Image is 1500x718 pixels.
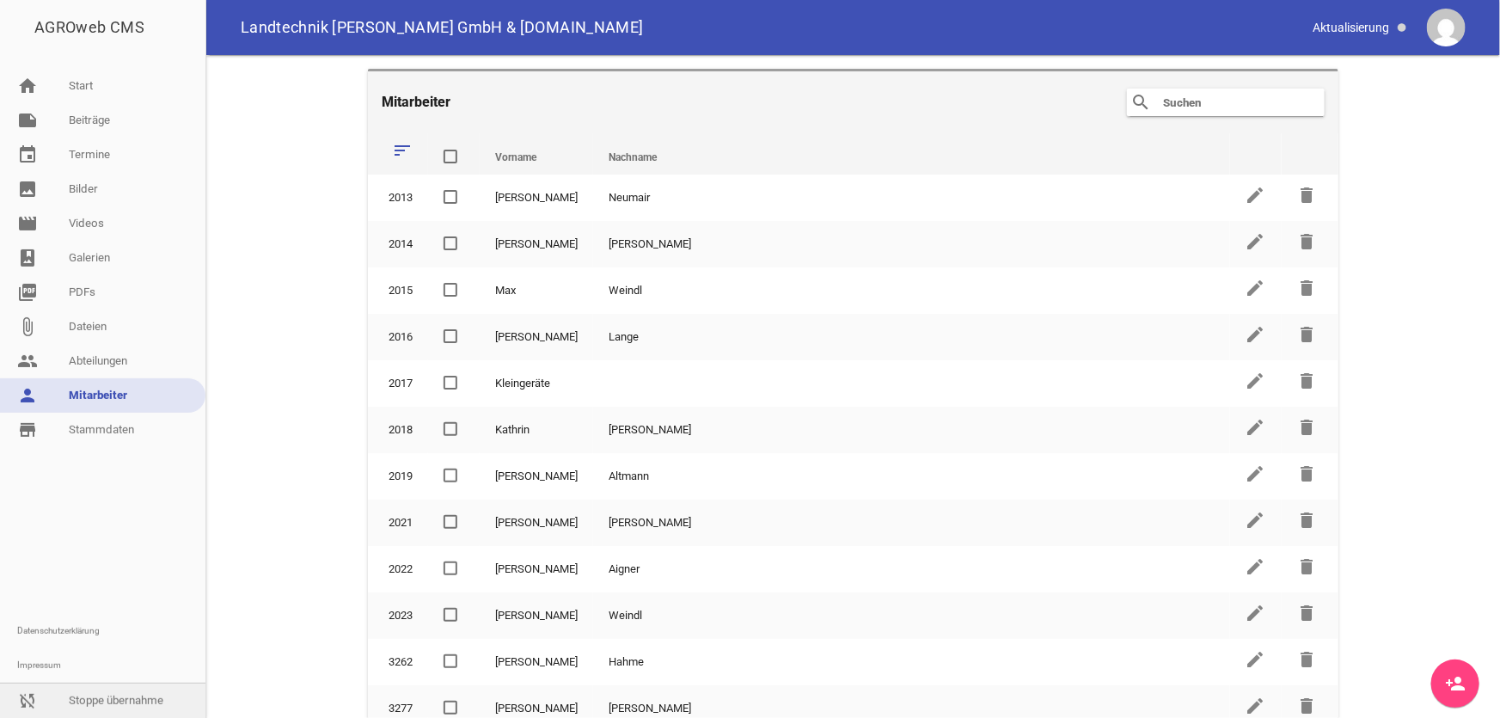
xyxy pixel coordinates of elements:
[480,314,593,360] td: [PERSON_NAME]
[480,267,593,314] td: Max
[368,175,428,221] td: 2013
[1246,649,1266,670] i: edit
[368,546,428,592] td: 2022
[480,133,593,175] th: Vorname
[1246,324,1266,345] i: edit
[1161,92,1299,113] input: Suchen
[1246,613,1266,626] a: edit
[593,267,1230,314] td: Weindl
[368,592,428,639] td: 2023
[1297,231,1318,252] i: delete
[1246,556,1266,577] i: edit
[480,639,593,685] td: [PERSON_NAME]
[593,500,1230,546] td: [PERSON_NAME]
[1246,603,1266,623] i: edit
[1297,278,1318,298] i: delete
[480,453,593,500] td: [PERSON_NAME]
[593,221,1230,267] td: [PERSON_NAME]
[593,133,1230,175] th: Nachname
[1246,278,1266,298] i: edit
[1246,334,1266,347] a: edit
[1297,696,1318,716] i: delete
[1246,381,1266,394] a: edit
[368,221,428,267] td: 2014
[1297,371,1318,391] i: delete
[1246,242,1266,255] a: edit
[480,221,593,267] td: [PERSON_NAME]
[1246,696,1266,716] i: edit
[17,351,38,371] i: people
[392,140,413,161] i: sort
[1297,324,1318,345] i: delete
[480,546,593,592] td: [PERSON_NAME]
[1246,417,1266,438] i: edit
[480,592,593,639] td: [PERSON_NAME]
[1246,288,1266,301] a: edit
[17,110,38,131] i: note
[1297,556,1318,577] i: delete
[368,360,428,407] td: 2017
[1246,231,1266,252] i: edit
[1297,417,1318,438] i: delete
[480,407,593,453] td: Kathrin
[368,267,428,314] td: 2015
[1246,371,1266,391] i: edit
[1246,520,1266,533] a: edit
[368,407,428,453] td: 2018
[368,500,428,546] td: 2021
[1246,195,1266,208] a: edit
[17,420,38,440] i: store_mall_directory
[1246,567,1266,580] a: edit
[593,175,1230,221] td: Neumair
[382,71,450,133] h4: Mitarbeiter
[368,453,428,500] td: 2019
[593,546,1230,592] td: Aigner
[17,179,38,199] i: image
[1297,463,1318,484] i: delete
[17,690,38,711] i: sync_disabled
[241,20,644,35] span: Landtechnik [PERSON_NAME] GmbH & [DOMAIN_NAME]
[17,282,38,303] i: picture_as_pdf
[480,500,593,546] td: [PERSON_NAME]
[593,314,1230,360] td: Lange
[1246,463,1266,484] i: edit
[1246,427,1266,440] a: edit
[1130,92,1151,113] i: search
[1246,510,1266,531] i: edit
[1445,673,1466,694] i: person_add
[1297,510,1318,531] i: delete
[17,385,38,406] i: person
[593,592,1230,639] td: Weindl
[593,639,1230,685] td: Hahme
[17,213,38,234] i: movie
[480,360,593,407] td: Kleingeräte
[593,407,1230,453] td: [PERSON_NAME]
[368,639,428,685] td: 3262
[1297,185,1318,206] i: delete
[1246,660,1266,672] a: edit
[480,175,593,221] td: [PERSON_NAME]
[1297,649,1318,670] i: delete
[593,453,1230,500] td: Altmann
[368,314,428,360] td: 2016
[1297,603,1318,623] i: delete
[17,316,38,337] i: attach_file
[17,144,38,165] i: event
[1246,185,1266,206] i: edit
[17,248,38,268] i: photo_album
[17,76,38,96] i: home
[1246,474,1266,487] a: edit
